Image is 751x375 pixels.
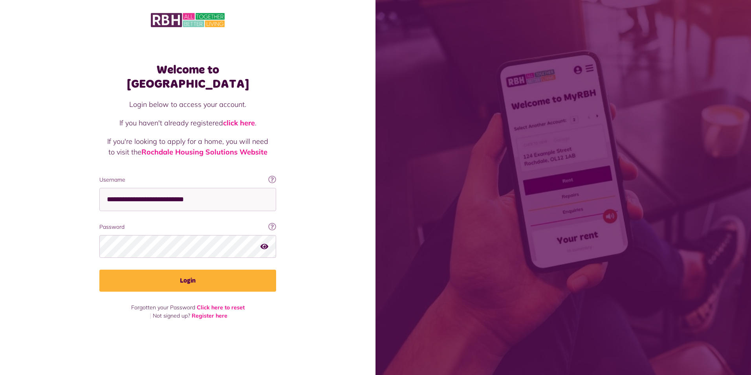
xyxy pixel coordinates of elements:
[107,99,268,110] p: Login below to access your account.
[107,118,268,128] p: If you haven't already registered .
[141,147,267,156] a: Rochdale Housing Solutions Website
[223,118,255,127] a: click here
[107,136,268,157] p: If you're looking to apply for a home, you will need to visit the
[153,312,190,319] span: Not signed up?
[99,63,276,91] h1: Welcome to [GEOGRAPHIC_DATA]
[192,312,227,319] a: Register here
[131,304,195,311] span: Forgotten your Password
[151,12,225,28] img: MyRBH
[197,304,245,311] a: Click here to reset
[99,270,276,292] button: Login
[99,223,276,231] label: Password
[99,176,276,184] label: Username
